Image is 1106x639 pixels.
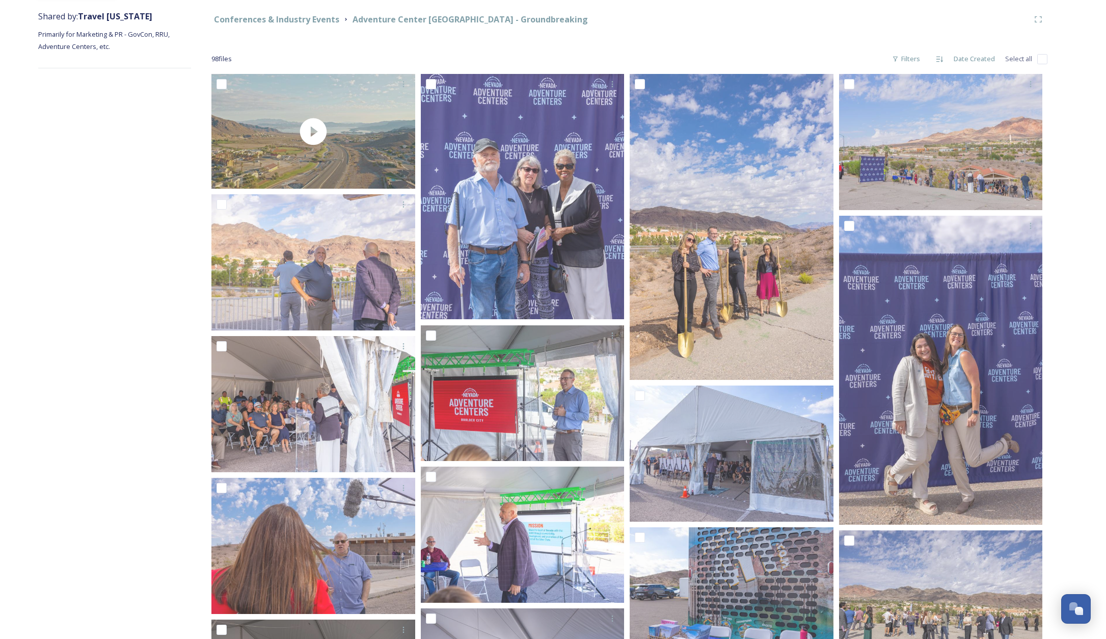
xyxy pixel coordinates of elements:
[839,74,1043,210] img: Boulder City Adventure Center (115).jpg
[353,14,588,25] strong: Adventure Center [GEOGRAPHIC_DATA] - Groundbreaking
[630,74,833,379] img: Boulder City Adventure Center (116).jpg
[887,49,925,69] div: Filters
[949,49,1000,69] div: Date Created
[1005,54,1032,64] span: Select all
[38,11,152,22] span: Shared by:
[211,478,415,614] img: Boulder City Adventure Center (106).jpg
[421,74,625,319] img: Boulder City Adventure Center (117).jpg
[78,11,152,22] strong: Travel [US_STATE]
[839,216,1043,525] img: Boulder City Adventure Center (111).jpg
[211,336,415,472] img: Boulder City Adventure Center (110).jpg
[421,467,625,603] img: Boulder City Adventure Center (109).jpg
[211,74,415,189] img: thumbnail
[214,14,339,25] strong: Conferences & Industry Events
[38,30,171,51] span: Primarily for Marketing & PR - GovCon, RRU, Adventure Centers, etc.
[421,325,625,462] img: Boulder City Adventure Center (113).jpg
[1061,594,1091,624] button: Open Chat
[630,386,833,522] img: Boulder City Adventure Center (112).jpg
[211,194,415,330] img: Boulder City Adventure Center (114).jpg
[211,54,232,64] span: 98 file s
